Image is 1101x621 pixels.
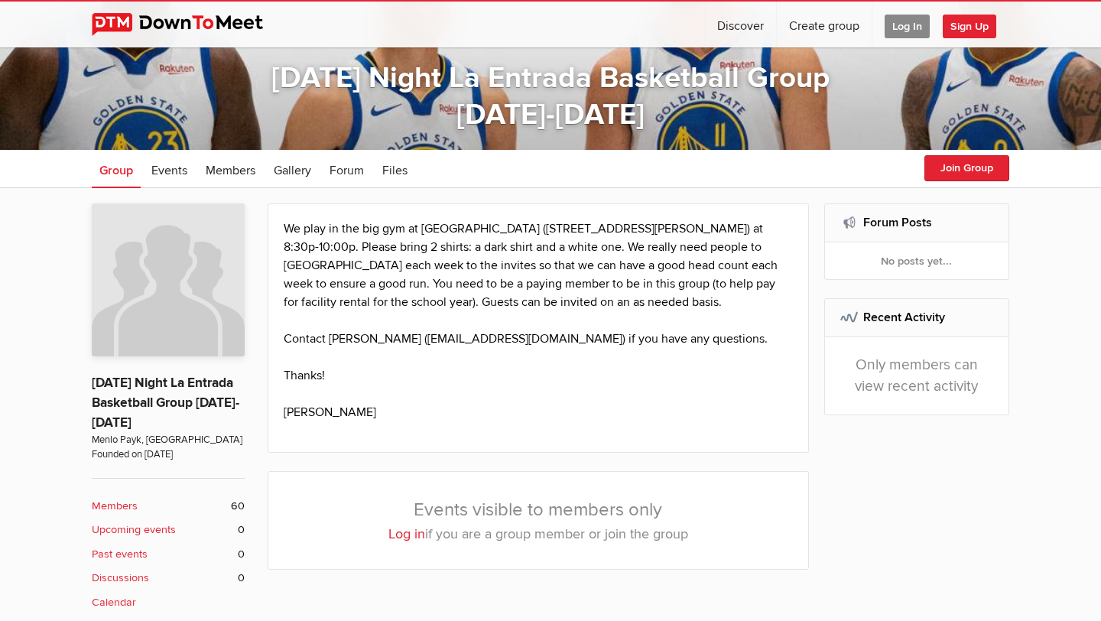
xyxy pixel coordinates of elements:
button: Join Group [924,155,1009,181]
b: Past events [92,546,148,563]
span: Group [99,163,133,178]
b: Upcoming events [92,522,176,538]
span: Sign Up [943,15,996,38]
img: Thursday Night La Entrada Basketball Group 2025-2026 [92,203,245,356]
a: Discover [705,2,776,47]
span: Menlo Payk, [GEOGRAPHIC_DATA] [92,433,245,447]
span: Gallery [274,163,311,178]
p: We play in the big gym at [GEOGRAPHIC_DATA] ([STREET_ADDRESS][PERSON_NAME]) at 8:30p-10:00p. Plea... [284,219,793,421]
a: Calendar [92,594,245,611]
a: Upcoming events 0 [92,522,245,538]
span: 0 [238,522,245,538]
span: Founded on [DATE] [92,447,245,462]
a: Events [144,150,195,188]
span: 0 [238,570,245,587]
span: Log In [885,15,930,38]
span: Events [151,163,187,178]
b: Calendar [92,594,136,611]
a: Create group [777,2,872,47]
span: Files [382,163,408,178]
a: Sign Up [943,2,1008,47]
a: Group [92,150,141,188]
a: Files [375,150,415,188]
a: Past events 0 [92,546,245,563]
a: Forum Posts [863,215,932,230]
a: Members [198,150,263,188]
b: Members [92,498,138,515]
h2: Recent Activity [840,299,994,336]
span: Members [206,163,255,178]
p: if you are a group member or join the group [293,524,784,545]
span: 0 [238,546,245,563]
b: Discussions [92,570,149,587]
div: Only members can view recent activity [825,337,1009,415]
div: No posts yet... [825,242,1009,279]
a: Forum [322,150,372,188]
img: DownToMeet [92,13,287,36]
a: Members 60 [92,498,245,515]
a: Discussions 0 [92,570,245,587]
span: Forum [330,163,364,178]
span: 60 [231,498,245,515]
a: Log In [872,2,942,47]
a: Gallery [266,150,319,188]
div: Events visible to members only [268,471,809,570]
a: Log in [388,525,425,542]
